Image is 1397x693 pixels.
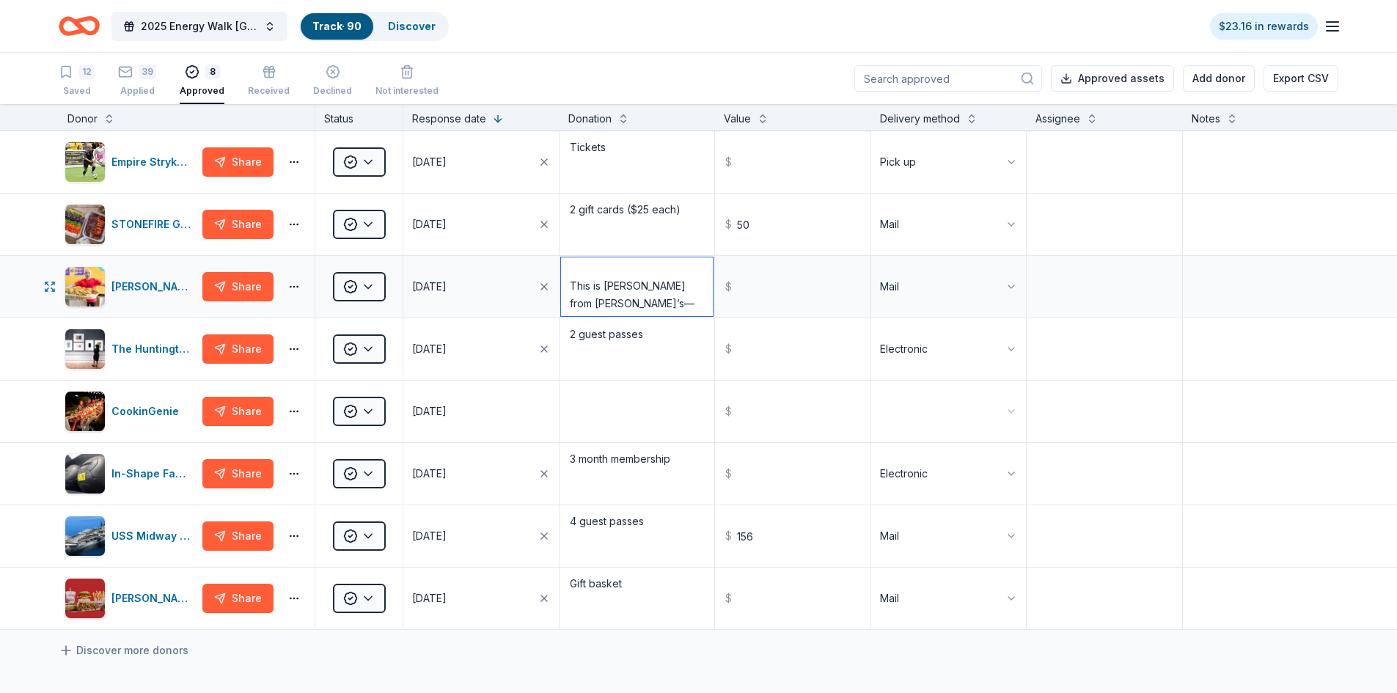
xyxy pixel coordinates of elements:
[561,569,714,628] textarea: Gift basket
[65,142,105,182] img: Image for Empire Strykers
[59,642,188,659] a: Discover more donors
[65,329,105,369] img: Image for The Huntington
[180,85,224,97] div: Approved
[1264,65,1338,92] button: Export CSV
[79,65,95,79] div: 12
[1035,110,1080,128] div: Assignee
[299,12,449,41] button: Track· 90Discover
[412,278,447,296] div: [DATE]
[880,110,960,128] div: Delivery method
[412,590,447,607] div: [DATE]
[248,85,290,97] div: Received
[568,110,612,128] div: Donation
[412,110,486,128] div: Response date
[403,256,559,318] button: [DATE]
[65,266,197,307] button: Image for Ike's Sandwiches[PERSON_NAME]'s Sandwiches
[375,85,439,97] div: Not interested
[111,153,197,171] div: Empire Strykers
[202,147,274,177] button: Share
[111,340,197,358] div: The Huntington
[202,397,274,426] button: Share
[403,318,559,380] button: [DATE]
[111,403,185,420] div: CookinGenie
[65,204,197,245] button: Image for STONEFIRE GrillSTONEFIRE Grill
[375,59,439,104] button: Not interested
[248,59,290,104] button: Received
[180,59,224,104] button: 8Approved
[111,465,197,483] div: In-Shape Family Fitness
[139,65,156,79] div: 39
[111,527,197,545] div: USS Midway Museum
[312,20,362,32] a: Track· 90
[561,257,714,316] textarea: Hi [PERSON_NAME], This is [PERSON_NAME] from [PERSON_NAME]’s—thank you so much for reaching out! ...
[65,205,105,244] img: Image for STONEFIRE Grill
[202,210,274,239] button: Share
[67,110,98,128] div: Donor
[388,20,436,32] a: Discover
[561,444,714,503] textarea: 3 month membership
[141,18,258,35] span: 2025 Energy Walk [GEOGRAPHIC_DATA]
[202,584,274,613] button: Share
[412,527,447,545] div: [DATE]
[118,85,156,97] div: Applied
[313,59,352,104] button: Declined
[59,85,95,97] div: Saved
[202,272,274,301] button: Share
[205,65,220,79] div: 8
[561,320,714,378] textarea: 2 guest passes
[65,579,105,618] img: Image for Portillo's
[412,465,447,483] div: [DATE]
[65,142,197,183] button: Image for Empire StrykersEmpire Strykers
[202,459,274,488] button: Share
[412,216,447,233] div: [DATE]
[118,59,156,104] button: 39Applied
[854,65,1042,92] input: Search approved
[65,391,197,432] button: Image for CookinGenieCookinGenie
[65,578,197,619] button: Image for Portillo's[PERSON_NAME]
[65,516,197,557] button: Image for USS Midway MuseumUSS Midway Museum
[65,454,105,494] img: Image for In-Shape Family Fitness
[65,453,197,494] button: Image for In-Shape Family FitnessIn-Shape Family Fitness
[65,329,197,370] button: Image for The HuntingtonThe Huntington
[111,590,197,607] div: [PERSON_NAME]
[1210,13,1318,40] a: $23.16 in rewards
[202,521,274,551] button: Share
[724,110,751,128] div: Value
[561,133,714,191] textarea: Tickets
[1183,65,1255,92] button: Add donor
[202,334,274,364] button: Share
[403,381,559,442] button: [DATE]
[1192,110,1220,128] div: Notes
[111,12,287,41] button: 2025 Energy Walk [GEOGRAPHIC_DATA]
[412,340,447,358] div: [DATE]
[59,59,95,104] button: 12Saved
[315,104,403,131] div: Status
[412,403,447,420] div: [DATE]
[65,267,105,307] img: Image for Ike's Sandwiches
[65,392,105,431] img: Image for CookinGenie
[403,568,559,629] button: [DATE]
[1051,65,1174,92] button: Approved assets
[561,507,714,565] textarea: 4 guest passes
[65,516,105,556] img: Image for USS Midway Museum
[403,131,559,193] button: [DATE]
[111,278,197,296] div: [PERSON_NAME]'s Sandwiches
[403,194,559,255] button: [DATE]
[59,9,100,43] a: Home
[313,85,352,97] div: Declined
[561,195,714,254] textarea: 2 gift cards ($25 each)
[403,443,559,505] button: [DATE]
[111,216,197,233] div: STONEFIRE Grill
[403,505,559,567] button: [DATE]
[412,153,447,171] div: [DATE]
